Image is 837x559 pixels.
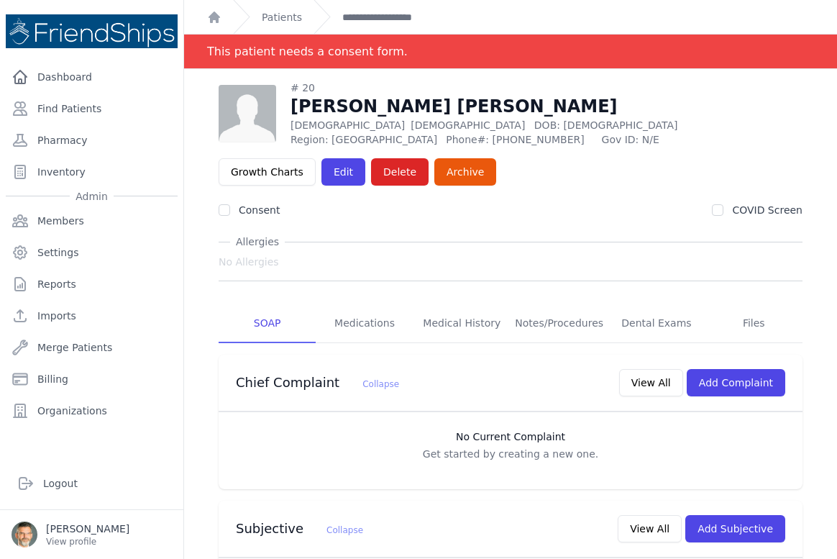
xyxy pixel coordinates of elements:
[608,304,705,343] a: Dental Exams
[6,14,178,48] img: Medical Missions EMR
[326,525,363,535] span: Collapse
[12,469,172,498] a: Logout
[6,63,178,91] a: Dashboard
[291,132,437,147] span: Region: [GEOGRAPHIC_DATA]
[6,365,178,394] a: Billing
[262,10,302,24] a: Patients
[321,158,365,186] a: Edit
[6,126,178,155] a: Pharmacy
[219,304,316,343] a: SOAP
[316,304,413,343] a: Medications
[291,118,757,132] p: [DEMOGRAPHIC_DATA]
[602,132,757,147] span: Gov ID: N/E
[219,304,802,343] nav: Tabs
[219,85,276,142] img: person-242608b1a05df3501eefc295dc1bc67a.jpg
[534,119,678,131] span: DOB: [DEMOGRAPHIC_DATA]
[411,119,525,131] span: [DEMOGRAPHIC_DATA]
[6,94,178,123] a: Find Patients
[705,304,802,343] a: Files
[207,35,408,68] div: This patient needs a consent form.
[46,522,129,536] p: [PERSON_NAME]
[434,158,496,186] a: Archive
[291,81,757,95] div: # 20
[6,270,178,299] a: Reports
[291,95,757,118] h1: [PERSON_NAME] [PERSON_NAME]
[6,333,178,362] a: Merge Patients
[184,35,837,69] div: Notification
[230,235,285,249] span: Allergies
[219,255,279,269] span: No Allergies
[236,520,363,537] h3: Subjective
[371,158,429,186] button: Delete
[46,536,129,547] p: View profile
[6,396,178,425] a: Organizations
[233,447,788,461] p: Get started by creating a new one.
[12,522,172,547] a: [PERSON_NAME] View profile
[685,515,785,542] button: Add Subjective
[233,430,788,444] h3: No Current Complaint
[236,374,399,391] h3: Chief Complaint
[6,206,178,235] a: Members
[6,301,178,330] a: Imports
[446,132,593,147] span: Phone#: [PHONE_NUMBER]
[618,515,682,542] button: View All
[511,304,608,343] a: Notes/Procedures
[413,304,511,343] a: Medical History
[619,369,683,396] button: View All
[6,238,178,267] a: Settings
[219,158,316,186] a: Growth Charts
[362,379,399,389] span: Collapse
[70,189,114,204] span: Admin
[687,369,785,396] button: Add Complaint
[732,204,802,216] label: COVID Screen
[6,158,178,186] a: Inventory
[239,204,280,216] label: Consent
